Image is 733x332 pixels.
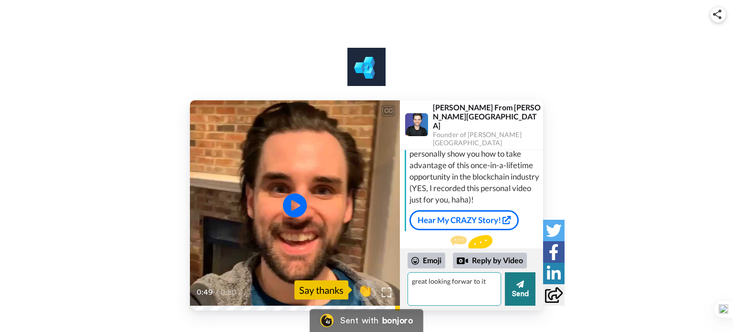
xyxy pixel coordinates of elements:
[409,210,519,230] a: Hear My CRAZY Story!
[433,103,543,130] div: [PERSON_NAME] From [PERSON_NAME][GEOGRAPHIC_DATA]
[408,253,445,268] div: Emoji
[505,272,535,306] button: Send
[340,316,378,325] div: Sent with
[197,287,213,298] span: 0:49
[353,282,377,298] span: 👏
[713,10,722,19] img: ic_share.svg
[220,287,237,298] span: 0:50
[382,106,394,116] div: CC
[294,280,348,300] div: Say thanks
[382,316,413,325] div: bonjoro
[382,288,391,297] img: Full screen
[457,255,468,267] div: Reply by Video
[320,314,334,327] img: Bonjoro Logo
[310,309,423,332] a: Bonjoro LogoSent withbonjoro
[400,235,543,270] div: Send [PERSON_NAME] a reply.
[433,131,543,147] div: Founder of [PERSON_NAME][GEOGRAPHIC_DATA]
[453,253,527,269] div: Reply by Video
[409,102,541,205] div: Hey [PERSON_NAME], I saw that you signed up for The Blockchain Bootcamp, and wanted to personally...
[353,279,377,301] button: 👏
[450,235,492,254] img: message.svg
[347,48,386,86] img: logo
[408,272,501,306] textarea: great looking forwar to it
[215,287,219,298] span: /
[405,113,428,136] img: Profile Image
